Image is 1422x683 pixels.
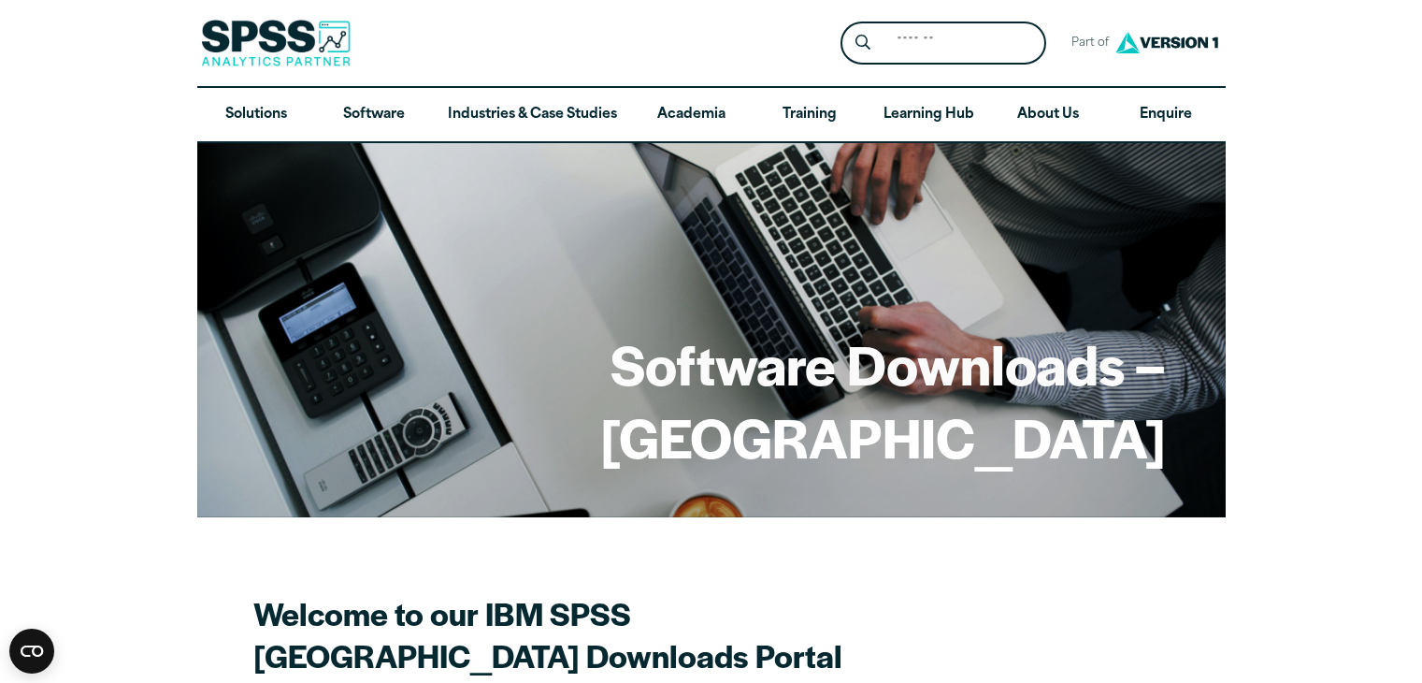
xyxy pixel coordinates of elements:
[1061,30,1111,57] span: Part of
[433,88,632,142] a: Industries & Case Studies
[840,22,1046,65] form: Site Header Search Form
[855,35,870,51] svg: Search magnifying glass icon
[1107,88,1225,142] a: Enquire
[197,88,315,142] a: Solutions
[197,88,1226,142] nav: Desktop version of site main menu
[869,88,989,142] a: Learning Hub
[315,88,433,142] a: Software
[845,26,880,61] button: Search magnifying glass icon
[750,88,868,142] a: Training
[632,88,750,142] a: Academia
[253,592,908,676] h2: Welcome to our IBM SPSS [GEOGRAPHIC_DATA] Downloads Portal
[1111,25,1223,60] img: Version1 Logo
[257,327,1166,472] h1: Software Downloads – [GEOGRAPHIC_DATA]
[9,629,54,674] button: Open CMP widget
[989,88,1107,142] a: About Us
[201,20,351,66] img: SPSS Analytics Partner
